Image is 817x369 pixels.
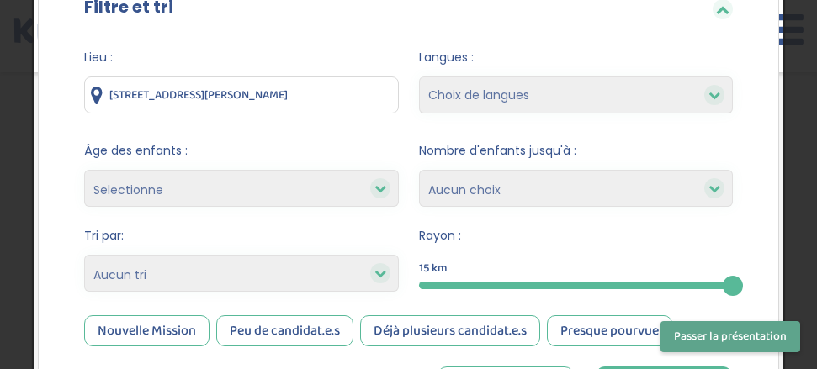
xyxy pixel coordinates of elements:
[84,142,399,160] span: Âge des enfants :
[84,76,399,113] input: Ville ou code postale
[419,142,734,160] span: Nombre d'enfants jusqu'à :
[216,315,353,346] div: Peu de candidat.e.s
[84,227,399,245] span: Tri par:
[419,227,734,245] span: Rayon :
[84,49,399,66] span: Lieu :
[419,49,734,66] span: Langues :
[419,260,448,277] span: 15 km
[84,315,210,346] div: Nouvelle Mission
[360,315,540,346] div: Déjà plusieurs candidat.e.s
[547,315,672,346] div: Presque pourvue
[660,321,800,352] button: Passer la présentation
